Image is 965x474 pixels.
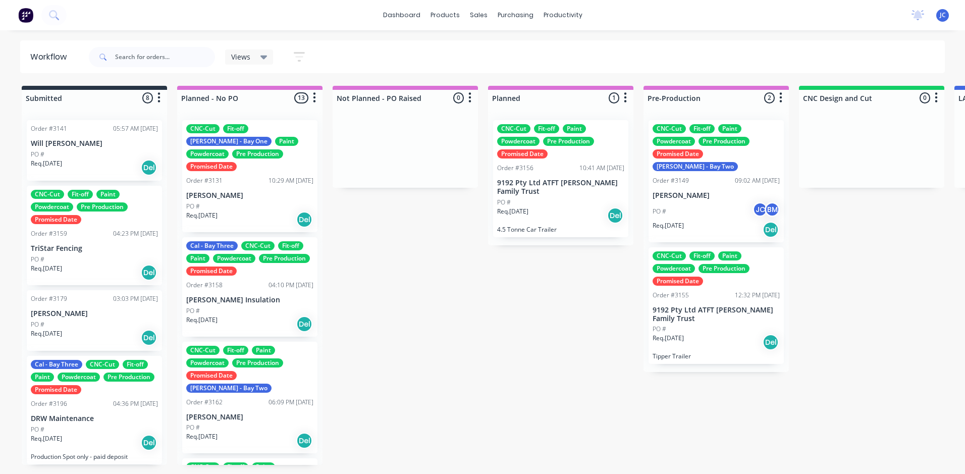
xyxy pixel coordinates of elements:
[31,215,81,224] div: Promised Date
[186,346,220,355] div: CNC-Cut
[649,120,784,242] div: CNC-CutFit-offPaintPowdercoatPre ProductionPromised Date[PERSON_NAME] - Bay TwoOrder #314909:02 A...
[186,241,238,250] div: Cal - Bay Three
[763,334,779,350] div: Del
[607,207,623,224] div: Del
[232,358,283,367] div: Pre Production
[31,360,82,369] div: Cal - Bay Three
[31,453,158,460] p: Production Spot only - paid deposit
[653,352,780,360] p: Tipper Trailer
[539,8,587,23] div: productivity
[31,434,62,443] p: Req. [DATE]
[653,277,703,286] div: Promised Date
[296,316,312,332] div: Del
[31,255,44,264] p: PO #
[31,373,54,382] div: Paint
[296,212,312,228] div: Del
[27,186,162,285] div: CNC-CutFit-offPaintPowdercoatPre ProductionPromised DateOrder #315904:23 PM [DATE]TriStar Fencing...
[186,315,218,325] p: Req. [DATE]
[31,159,62,168] p: Req. [DATE]
[653,162,738,171] div: [PERSON_NAME] - Bay Two
[252,462,275,471] div: Paint
[497,207,528,216] p: Req. [DATE]
[31,425,44,434] p: PO #
[689,251,715,260] div: Fit-off
[186,306,200,315] p: PO #
[223,462,248,471] div: Fit-off
[31,385,81,394] div: Promised Date
[699,137,749,146] div: Pre Production
[186,281,223,290] div: Order #3158
[186,149,229,159] div: Powdercoat
[58,373,100,382] div: Powdercoat
[186,423,200,432] p: PO #
[278,241,303,250] div: Fit-off
[103,373,154,382] div: Pre Production
[232,149,283,159] div: Pre Production
[735,176,780,185] div: 09:02 AM [DATE]
[563,124,586,133] div: Paint
[493,120,628,237] div: CNC-CutFit-offPaintPowdercoatPre ProductionPromised DateOrder #315610:41 AM [DATE]9192 Pty Ltd AT...
[275,137,298,146] div: Paint
[252,346,275,355] div: Paint
[186,398,223,407] div: Order #3162
[653,264,695,273] div: Powdercoat
[579,164,624,173] div: 10:41 AM [DATE]
[96,190,120,199] div: Paint
[186,267,237,276] div: Promised Date
[223,346,248,355] div: Fit-off
[735,291,780,300] div: 12:32 PM [DATE]
[141,435,157,451] div: Del
[186,371,237,380] div: Promised Date
[653,137,695,146] div: Powdercoat
[649,247,784,364] div: CNC-CutFit-offPaintPowdercoatPre ProductionPromised DateOrder #315512:32 PM [DATE]9192 Pty Ltd AT...
[753,202,768,217] div: JC
[141,265,157,281] div: Del
[269,281,313,290] div: 04:10 PM [DATE]
[113,229,158,238] div: 04:23 PM [DATE]
[31,329,62,338] p: Req. [DATE]
[653,334,684,343] p: Req. [DATE]
[940,11,946,20] span: JC
[31,320,44,329] p: PO #
[543,137,594,146] div: Pre Production
[653,325,666,334] p: PO #
[31,229,67,238] div: Order #3159
[141,330,157,346] div: Del
[269,176,313,185] div: 10:29 AM [DATE]
[653,251,686,260] div: CNC-Cut
[653,221,684,230] p: Req. [DATE]
[497,137,540,146] div: Powdercoat
[31,244,158,253] p: TriStar Fencing
[186,462,220,471] div: CNC-Cut
[31,150,44,159] p: PO #
[115,47,215,67] input: Search for orders...
[653,124,686,133] div: CNC-Cut
[27,356,162,464] div: Cal - Bay ThreeCNC-CutFit-offPaintPowdercoatPre ProductionPromised DateOrder #319604:36 PM [DATE]...
[68,190,93,199] div: Fit-off
[186,384,272,393] div: [PERSON_NAME] - Bay Two
[31,264,62,273] p: Req. [DATE]
[534,124,559,133] div: Fit-off
[31,399,67,408] div: Order #3196
[186,358,229,367] div: Powdercoat
[765,202,780,217] div: BM
[31,309,158,318] p: [PERSON_NAME]
[31,414,158,423] p: DRW Maintenance
[186,254,209,263] div: Paint
[113,124,158,133] div: 05:57 AM [DATE]
[31,190,64,199] div: CNC-Cut
[259,254,310,263] div: Pre Production
[718,251,741,260] div: Paint
[653,191,780,200] p: [PERSON_NAME]
[231,51,250,62] span: Views
[31,139,158,148] p: Will [PERSON_NAME]
[31,294,67,303] div: Order #3179
[113,294,158,303] div: 03:03 PM [DATE]
[689,124,715,133] div: Fit-off
[186,413,313,422] p: [PERSON_NAME]
[186,191,313,200] p: [PERSON_NAME]
[186,124,220,133] div: CNC-Cut
[653,306,780,323] p: 9192 Pty Ltd ATFT [PERSON_NAME] Family Trust
[18,8,33,23] img: Factory
[123,360,148,369] div: Fit-off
